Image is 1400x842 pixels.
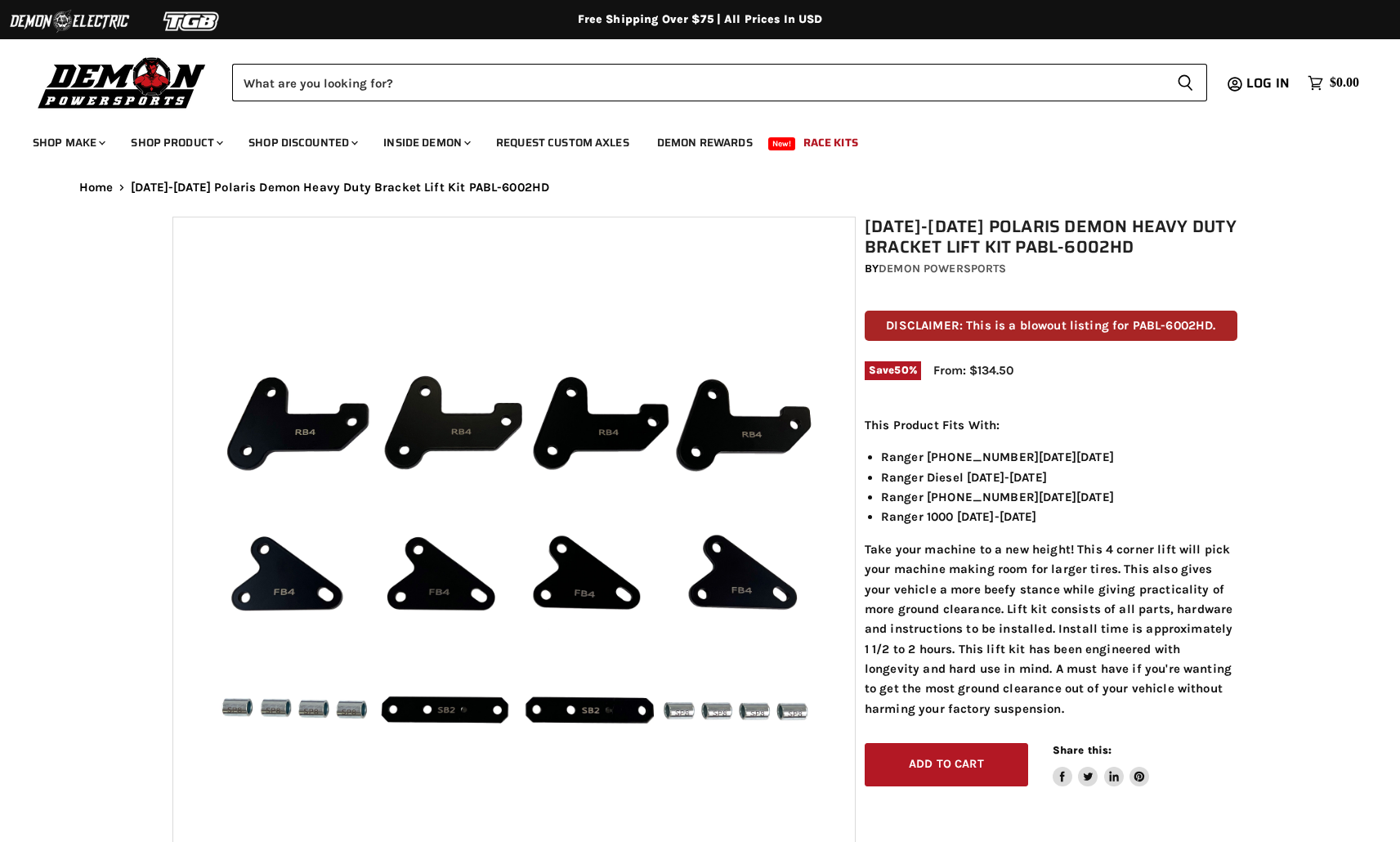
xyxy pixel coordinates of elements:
button: Search [1164,64,1207,101]
input: Search [232,64,1164,101]
img: TGB Logo 2 [131,6,253,37]
a: Shop Make [20,126,115,159]
span: From: $134.50 [933,363,1013,378]
a: Demon Rewards [645,126,765,159]
span: Log in [1246,73,1290,93]
span: 50 [894,364,908,376]
div: Take your machine to a new height! This 4 corner lift will pick your machine making room for larg... [865,415,1237,719]
span: $0.00 [1330,75,1359,91]
span: New! [768,137,796,150]
a: Inside Demon [371,126,481,159]
button: Add to cart [865,743,1028,786]
a: Log in [1239,76,1299,91]
a: Demon Powersports [879,262,1006,275]
a: Request Custom Axles [484,126,642,159]
li: Ranger [PHONE_NUMBER][DATE][DATE] [881,487,1237,507]
img: Demon Powersports [33,53,212,111]
a: Race Kits [791,126,870,159]
div: Free Shipping Over $75 | All Prices In USD [47,12,1354,27]
img: Demon Electric Logo 2 [8,6,131,37]
p: This Product Fits With: [865,415,1237,435]
ul: Main menu [20,119,1355,159]
aside: Share this: [1053,743,1150,786]
div: by [865,260,1237,278]
p: DISCLAIMER: This is a blowout listing for PABL-6002HD. [865,311,1237,341]
li: Ranger [PHONE_NUMBER][DATE][DATE] [881,447,1237,467]
span: [DATE]-[DATE] Polaris Demon Heavy Duty Bracket Lift Kit PABL-6002HD [131,181,549,195]
nav: Breadcrumbs [47,181,1354,195]
a: Shop Product [119,126,233,159]
a: Home [79,181,114,195]
h1: [DATE]-[DATE] Polaris Demon Heavy Duty Bracket Lift Kit PABL-6002HD [865,217,1237,258]
a: $0.00 [1299,71,1367,95]
span: Add to cart [909,757,984,771]
span: Save % [865,361,921,379]
li: Ranger 1000 [DATE]-[DATE] [881,507,1237,526]
li: Ranger Diesel [DATE]-[DATE] [881,468,1237,487]
a: Shop Discounted [236,126,368,159]
span: Share this: [1053,744,1112,756]
form: Product [232,64,1207,101]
